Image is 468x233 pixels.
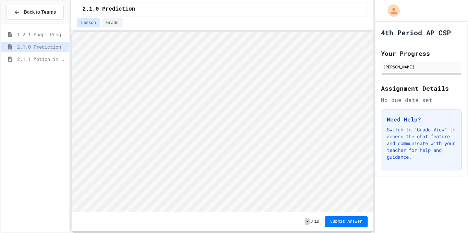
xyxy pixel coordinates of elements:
span: / [311,219,313,224]
span: 2.1.1 Motion in Snap! [17,55,66,63]
div: My Account [380,3,402,18]
span: 2.1.0 Prediction [17,43,66,50]
span: 10 [314,219,319,224]
h3: Need Help? [387,115,456,124]
h2: Assignment Details [381,83,462,93]
button: Lesson [77,18,100,27]
span: Submit Answer [330,219,362,224]
button: Back to Teams [6,5,64,20]
h2: Your Progress [381,49,462,58]
button: Submit Answer [325,216,368,227]
h1: 4th Period AP CSP [381,28,451,37]
iframe: Snap! Programming Environment [72,32,373,212]
span: - [305,218,310,225]
p: Switch to "Grade View" to access the chat feature and communicate with your teacher for help and ... [387,126,456,160]
button: Grade [102,18,123,27]
span: Back to Teams [24,9,56,16]
span: 2.1.0 Prediction [83,5,135,13]
span: 1.2.1 Snap! Program [17,31,66,38]
div: [PERSON_NAME] [383,64,460,70]
div: No due date set [381,96,462,104]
